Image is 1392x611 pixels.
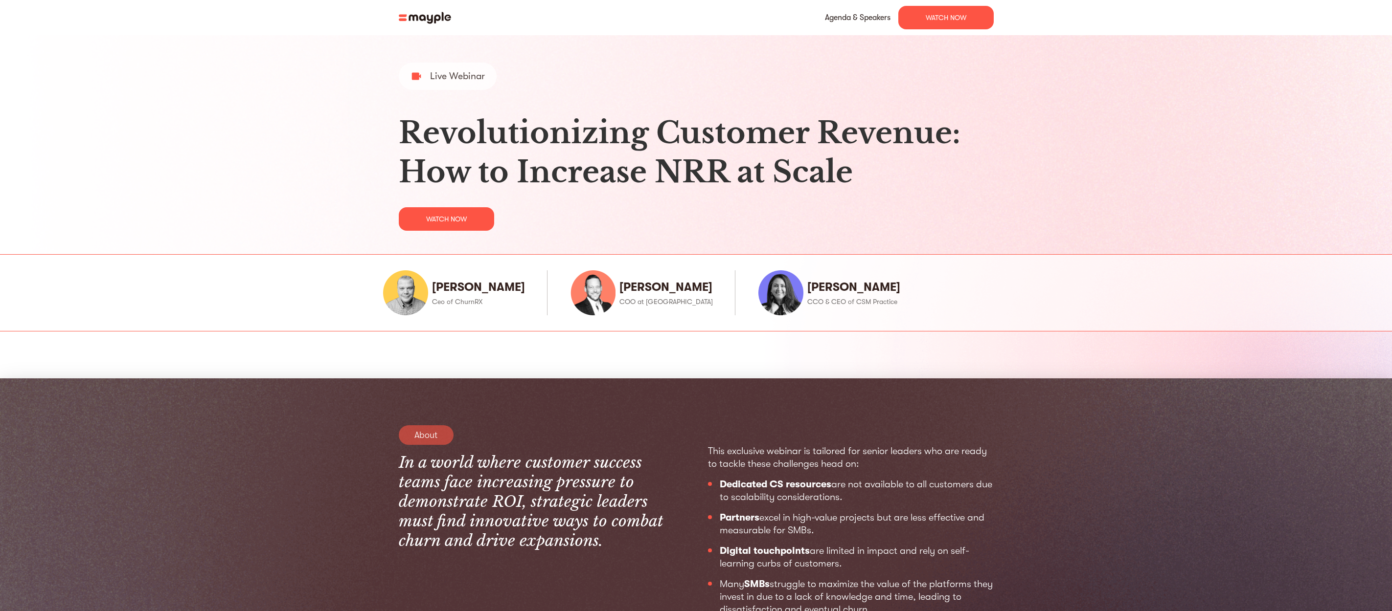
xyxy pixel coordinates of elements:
[399,153,994,192] span: How to Increase NRR at Scale
[807,279,900,295] p: [PERSON_NAME]
[708,445,994,470] p: This exclusive webinar is tailored for senior leaders who are ready to tackle these challenges he...
[898,6,994,29] a: watch now
[432,297,525,306] p: Ceo of ChurnRX
[430,70,485,82] div: Live Webinar
[399,207,494,231] a: watch now
[720,479,831,490] strong: Dedicated CS resources
[720,545,810,556] strong: Digital touchpoints
[807,297,900,306] p: CCO & CEO of CSM Practice
[720,512,759,523] strong: Partners
[619,297,713,306] p: COO at [GEOGRAPHIC_DATA]
[720,511,994,537] p: excel in high-value projects but are less effective and measurable for SMBs.
[399,113,994,192] h1: Revolutionizing Customer Revenue:
[399,425,454,445] div: About
[744,578,770,589] strong: SMBs
[720,478,994,503] p: are not available to all customers due to scalability considerations.
[432,279,525,295] p: [PERSON_NAME]
[619,279,713,295] p: [PERSON_NAME]
[825,11,890,24] a: Agenda & Speakers
[720,545,994,570] p: are limited in impact and rely on self-learning curbs of customers.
